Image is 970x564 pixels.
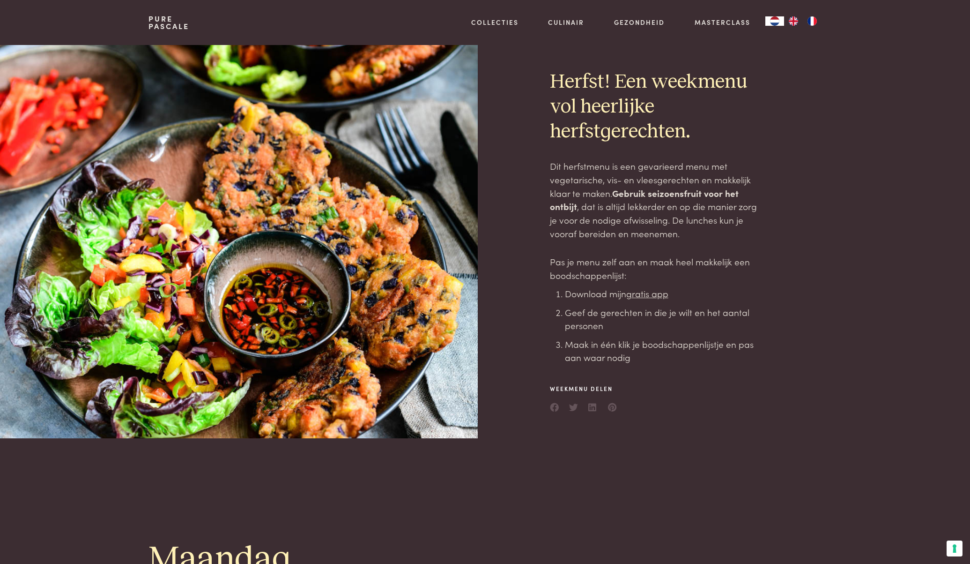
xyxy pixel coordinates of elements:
[548,17,584,27] a: Culinair
[565,306,764,332] li: Geef de gerechten in die je wilt en het aantal personen
[765,16,822,26] aside: Language selected: Nederlands
[565,338,764,364] li: Maak in één klik je boodschappenlijstje en pas aan waar nodig
[550,70,764,144] h2: Herfst! Een weekmenu vol heerlijke herfstgerechten.
[784,16,803,26] a: EN
[784,16,822,26] ul: Language list
[550,159,764,240] p: Dit herfstmenu is een gevarieerd menu met vegetarische, vis- en vleesgerechten en makkelijk klaar...
[614,17,665,27] a: Gezondheid
[765,16,784,26] a: NL
[765,16,784,26] div: Language
[695,17,750,27] a: Masterclass
[550,187,739,213] strong: Gebruik seizoensfruit voor het ontbijt
[550,384,617,393] span: Weekmenu delen
[148,15,189,30] a: PurePascale
[947,541,963,556] button: Uw voorkeuren voor toestemming voor trackingtechnologieën
[626,287,668,300] a: gratis app
[803,16,822,26] a: FR
[550,255,764,282] p: Pas je menu zelf aan en maak heel makkelijk een boodschappenlijst:
[471,17,518,27] a: Collecties
[565,287,764,301] li: Download mijn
